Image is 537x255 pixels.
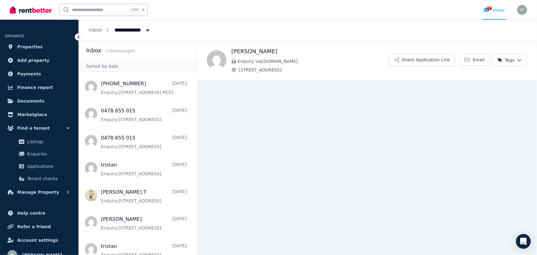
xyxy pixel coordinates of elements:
[27,138,69,145] span: Listings
[7,160,71,172] a: Applications
[101,161,187,177] a: tristan[DATE]Enquiry:[STREET_ADDRESS].
[142,7,144,12] span: k
[207,50,226,70] img: Terry
[231,47,389,56] h1: [PERSON_NAME]
[79,60,197,72] div: Sorted by date
[17,124,50,132] span: Find a tenant
[5,68,74,80] a: Payments
[101,107,187,123] a: 0478 655 015[DATE]Enquiry:[STREET_ADDRESS].
[492,54,527,66] button: Tags
[5,41,74,53] a: Properties
[17,237,58,244] span: Account settings
[79,20,161,41] nav: Breadcrumb
[517,5,527,15] img: Ritika Purang
[17,84,53,91] span: Finance report
[5,108,74,121] a: Marketplace
[17,188,59,196] span: Manage Property
[105,48,135,53] span: 116 message s
[5,81,74,94] a: Finance report
[89,27,102,33] a: Inbox
[238,58,389,64] span: Enquiry via [DOMAIN_NAME]
[7,136,71,148] a: Listings
[86,46,101,55] h2: Inbox
[101,80,187,95] a: [PHONE_NUMBER][DATE]Enquiry:[STREET_ADDRESS] REST.
[17,97,45,105] span: Documents
[27,163,69,170] span: Applications
[5,54,74,67] a: Add property
[5,234,74,246] a: Account settings
[101,134,187,150] a: 0478 655 015[DATE]Enquiry:[STREET_ADDRESS].
[7,172,71,185] a: Tenant checks
[5,221,74,233] a: Refer a friend
[7,148,71,160] a: Enquiries
[17,209,46,217] span: Help centre
[5,122,74,134] button: Find a tenant
[17,43,43,51] span: Properties
[101,188,187,204] a: [PERSON_NAME].T[DATE]Enquiry:[STREET_ADDRESS].
[17,57,50,64] span: Add property
[487,6,492,10] span: 7
[101,216,187,231] a: [PERSON_NAME][DATE]Enquiry:[STREET_ADDRESS].
[473,57,485,63] span: Email
[10,5,52,14] img: RentBetter
[5,95,74,107] a: Documents
[27,150,69,158] span: Enquiries
[516,234,531,249] div: Open Intercom Messenger
[27,175,69,182] span: Tenant checks
[17,111,47,118] span: Marketplace
[130,6,140,14] span: Ctrl
[5,186,74,198] button: Manage Property
[460,54,490,66] a: Email
[5,34,24,38] span: ORGANISE
[483,7,505,13] div: Inbox
[5,207,74,219] a: Help centre
[239,67,389,73] span: [STREET_ADDRESS]
[389,54,455,66] button: Share Application Link
[498,57,515,63] span: Tags
[17,70,41,78] span: Payments
[17,223,51,230] span: Refer a friend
